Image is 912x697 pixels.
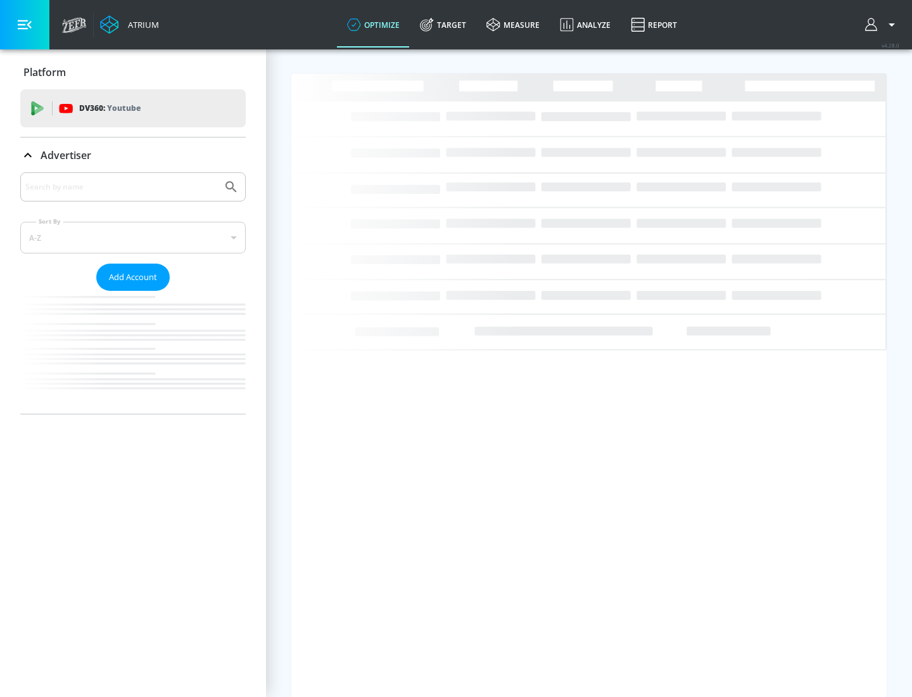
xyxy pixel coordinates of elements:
[337,2,410,48] a: optimize
[79,101,141,115] p: DV360:
[107,101,141,115] p: Youtube
[410,2,476,48] a: Target
[36,217,63,226] label: Sort By
[882,42,899,49] span: v 4.28.0
[100,15,159,34] a: Atrium
[25,179,217,195] input: Search by name
[20,291,246,414] nav: list of Advertiser
[96,264,170,291] button: Add Account
[20,172,246,414] div: Advertiser
[20,54,246,90] div: Platform
[23,65,66,79] p: Platform
[550,2,621,48] a: Analyze
[109,270,157,285] span: Add Account
[123,19,159,30] div: Atrium
[476,2,550,48] a: measure
[41,148,91,162] p: Advertiser
[20,222,246,253] div: A-Z
[20,137,246,173] div: Advertiser
[621,2,687,48] a: Report
[20,89,246,127] div: DV360: Youtube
